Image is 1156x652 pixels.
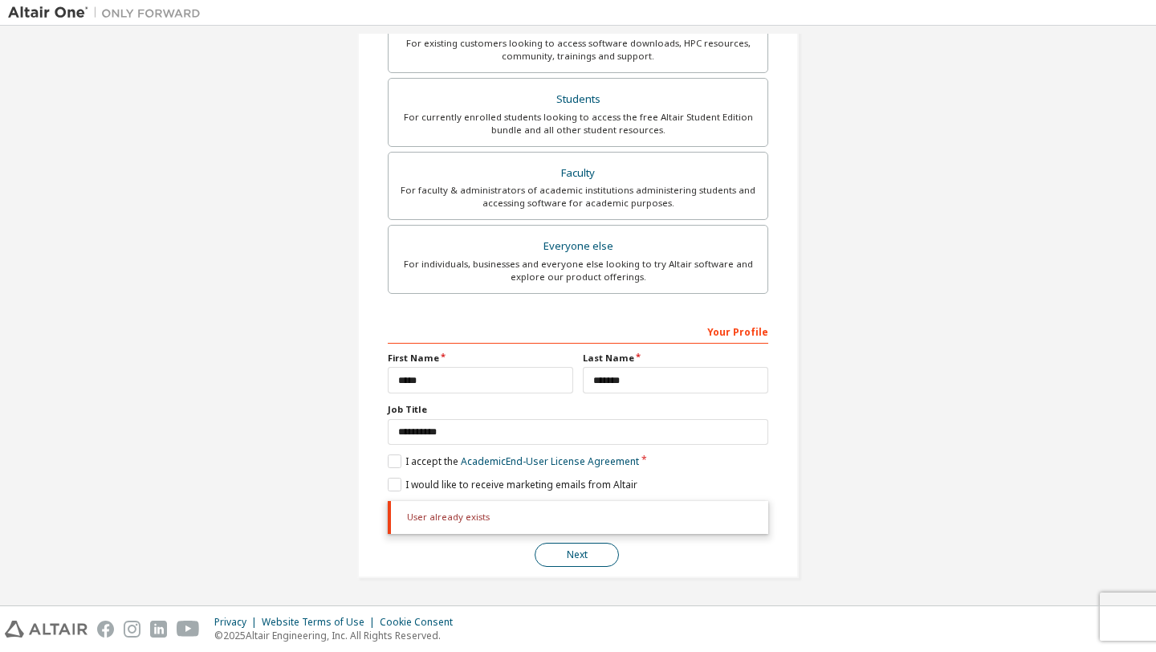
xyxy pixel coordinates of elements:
[177,621,200,638] img: youtube.svg
[583,352,768,365] label: Last Name
[388,454,639,468] label: I accept the
[8,5,209,21] img: Altair One
[398,88,758,111] div: Students
[388,478,637,491] label: I would like to receive marketing emails from Altair
[398,37,758,63] div: For existing customers looking to access software downloads, HPC resources, community, trainings ...
[398,111,758,137] div: For currently enrolled students looking to access the free Altair Student Edition bundle and all ...
[388,352,573,365] label: First Name
[97,621,114,638] img: facebook.svg
[124,621,140,638] img: instagram.svg
[461,454,639,468] a: Academic End-User License Agreement
[398,184,758,210] div: For faculty & administrators of academic institutions administering students and accessing softwa...
[262,616,380,629] div: Website Terms of Use
[380,616,462,629] div: Cookie Consent
[388,318,768,344] div: Your Profile
[398,235,758,258] div: Everyone else
[535,543,619,567] button: Next
[388,403,768,416] label: Job Title
[398,162,758,185] div: Faculty
[214,629,462,642] p: © 2025 Altair Engineering, Inc. All Rights Reserved.
[398,258,758,283] div: For individuals, businesses and everyone else looking to try Altair software and explore our prod...
[150,621,167,638] img: linkedin.svg
[388,501,768,533] div: User already exists
[5,621,88,638] img: altair_logo.svg
[214,616,262,629] div: Privacy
